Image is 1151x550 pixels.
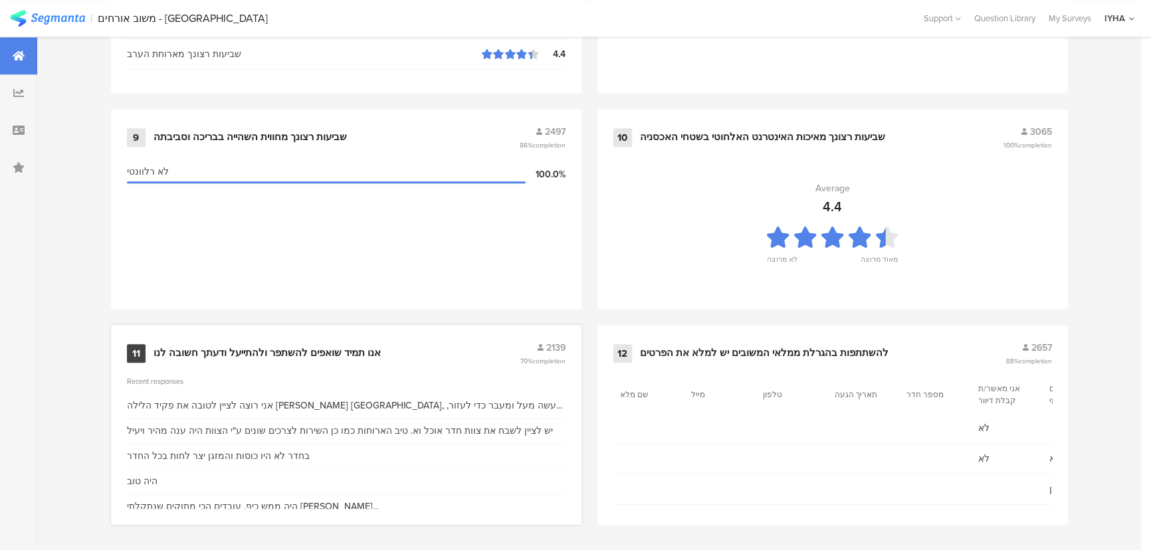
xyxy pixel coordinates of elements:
[532,140,566,150] span: completion
[978,452,1036,466] span: לא
[127,399,566,412] div: אני רוצה לציין לטובה את פקיד הלילה [PERSON_NAME] [GEOGRAPHIC_DATA], שעשה מעל ומעבר כדי לעזור, הגד...
[545,125,566,139] span: 2497
[10,10,85,27] img: segmanta logo
[978,383,1037,407] section: אני מאשר/ת קבלת דיוור
[520,356,566,366] span: 70%
[763,389,823,401] section: טלפון
[127,47,482,61] div: שביעות רצונך מארוחת הערב
[127,376,566,387] div: Recent responses
[924,8,961,29] div: Support
[127,500,379,513] div: היה ממש כיף. עובדים הכי מתוקים שנתקלתי [PERSON_NAME]...
[1031,341,1052,355] span: 2657
[640,347,889,360] div: להשתתפות בהגרלת ממלאי המשובים יש למלא את הפרטים
[906,389,966,401] section: מספר חדר
[620,389,680,401] section: שם מלא
[1030,125,1052,139] span: 3065
[968,12,1042,25] a: Question Library
[127,449,310,463] div: בחדר לא היו כוסות והמזגן יצר לחות בכל החדר
[767,254,797,272] div: לא מרוצה
[861,254,898,272] div: מאוד מרוצה
[1019,140,1052,150] span: completion
[127,128,146,147] div: 9
[539,47,566,61] div: 4.4
[154,131,347,144] div: שביעות רצונך מחווית השהייה בבריכה וסביבתה
[127,165,169,179] span: לא רלוונטי
[613,128,632,147] div: 10
[1019,356,1052,366] span: completion
[154,347,381,360] div: אנו תמיד שואפים להשתפר ולהתייעל ודעתך חשובה לנו
[691,389,751,401] section: מייל
[613,344,632,363] div: 12
[815,181,850,195] div: Average
[1003,140,1052,150] span: 100%
[127,424,553,438] div: יש לציין לשבח את צוות חדר אוכל וא. טיב הארוחות כמו כן השירות לצרכים שונים ע"י הצוות היה ענה מהיר ...
[1049,383,1109,407] section: מאשר לפרסם את חוות דעתי במדיה
[640,131,885,144] div: שביעות רצונך מאיכות האינטרנט האלחוטי בשטחי האכסניה
[1042,12,1098,25] a: My Surveys
[90,11,92,26] div: |
[978,421,1036,435] span: לא
[823,197,842,217] div: 4.4
[1104,12,1125,25] div: IYHA
[835,389,894,401] section: תאריך הגעה
[526,167,566,181] div: 100.0%
[520,140,566,150] span: 86%
[1049,452,1108,466] span: לא
[127,344,146,363] div: 11
[1049,482,1108,496] span: כן
[98,12,268,25] div: משוב אורחים - [GEOGRAPHIC_DATA]
[1006,356,1052,366] span: 88%
[127,474,157,488] div: היה טוב
[532,356,566,366] span: completion
[546,341,566,355] span: 2139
